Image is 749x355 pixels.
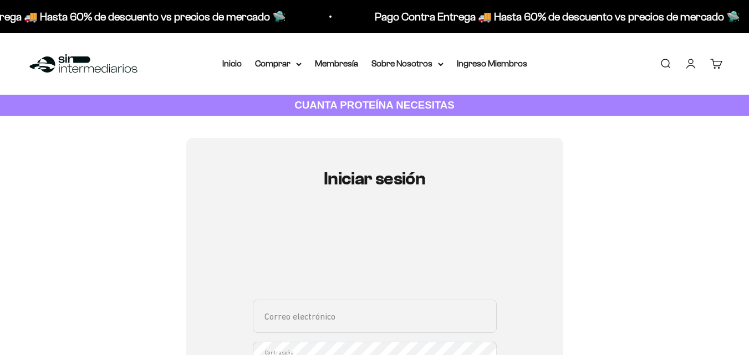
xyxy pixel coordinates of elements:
h1: Iniciar sesión [253,169,497,188]
summary: Sobre Nosotros [371,56,444,71]
p: Pago Contra Entrega 🚚 Hasta 60% de descuento vs precios de mercado 🛸 [100,8,465,25]
iframe: Social Login Buttons [253,220,497,286]
a: Membresía [315,59,358,68]
a: Inicio [222,59,242,68]
a: Ingreso Miembros [457,59,527,68]
strong: CUANTA PROTEÍNA NECESITAS [294,99,455,111]
summary: Comprar [255,56,302,71]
